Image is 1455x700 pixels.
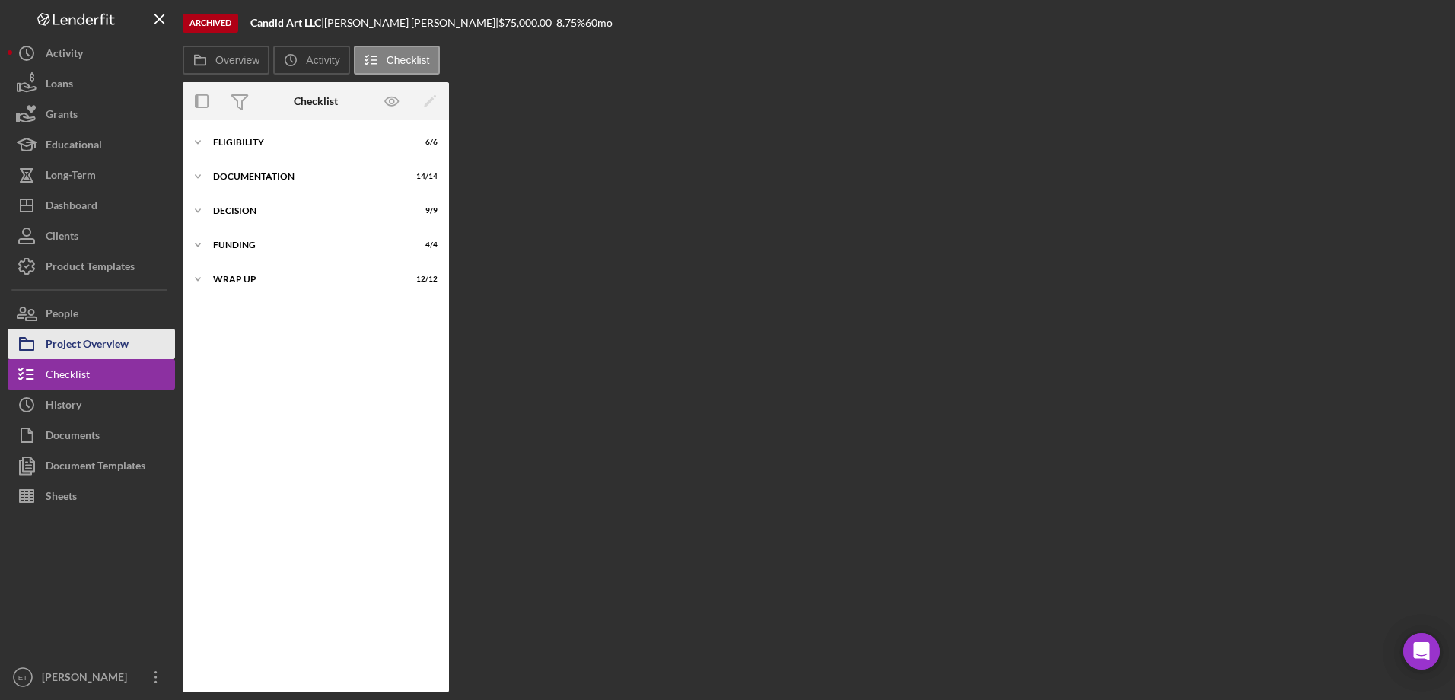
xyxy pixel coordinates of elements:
[46,68,73,103] div: Loans
[8,160,175,190] button: Long-Term
[8,481,175,511] button: Sheets
[8,99,175,129] button: Grants
[410,240,438,250] div: 4 / 4
[294,95,338,107] div: Checklist
[18,673,27,682] text: ET
[46,221,78,255] div: Clients
[8,190,175,221] button: Dashboard
[46,298,78,332] div: People
[354,46,440,75] button: Checklist
[498,17,556,29] div: $75,000.00
[324,17,498,29] div: [PERSON_NAME] [PERSON_NAME] |
[1403,633,1440,670] div: Open Intercom Messenger
[556,17,585,29] div: 8.75 %
[46,160,96,194] div: Long-Term
[585,17,613,29] div: 60 mo
[273,46,349,75] button: Activity
[46,481,77,515] div: Sheets
[8,221,175,251] button: Clients
[213,172,400,181] div: Documentation
[8,129,175,160] button: Educational
[306,54,339,66] label: Activity
[8,662,175,692] button: ET[PERSON_NAME]
[410,206,438,215] div: 9 / 9
[8,390,175,420] button: History
[46,420,100,454] div: Documents
[213,275,400,284] div: Wrap Up
[213,240,400,250] div: Funding
[8,68,175,99] button: Loans
[8,450,175,481] button: Document Templates
[8,251,175,282] button: Product Templates
[46,359,90,393] div: Checklist
[46,450,145,485] div: Document Templates
[410,138,438,147] div: 6 / 6
[46,190,97,224] div: Dashboard
[46,99,78,133] div: Grants
[8,359,175,390] button: Checklist
[183,46,269,75] button: Overview
[410,275,438,284] div: 12 / 12
[8,38,175,68] button: Activity
[387,54,430,66] label: Checklist
[46,38,83,72] div: Activity
[38,662,137,696] div: [PERSON_NAME]
[46,129,102,164] div: Educational
[46,329,129,363] div: Project Overview
[46,251,135,285] div: Product Templates
[250,17,324,29] div: |
[8,298,175,329] button: People
[215,54,259,66] label: Overview
[8,420,175,450] button: Documents
[213,138,400,147] div: Eligibility
[410,172,438,181] div: 14 / 14
[183,14,238,33] div: Archived
[8,329,175,359] button: Project Overview
[46,390,81,424] div: History
[250,16,321,29] b: Candid Art LLC
[213,206,400,215] div: Decision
